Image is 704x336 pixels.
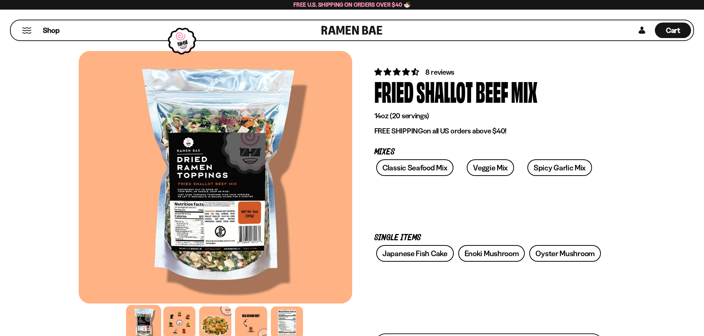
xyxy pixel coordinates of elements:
div: Shallot [416,77,473,105]
div: Mix [511,77,537,105]
span: 8 reviews [425,68,454,77]
div: Fried [374,77,414,105]
strong: FREE SHIPPING [374,126,423,135]
p: 14oz (20 servings) [374,111,603,121]
a: Shop [43,23,59,38]
div: Beef [476,77,508,105]
a: Cart [655,20,691,40]
p: Single Items [374,234,603,241]
a: Japanese Fish Cake [376,245,454,262]
p: on all US orders above $40! [374,126,603,136]
a: Enoki Mushroom [458,245,525,262]
a: Classic Seafood Mix [376,159,453,176]
a: Oyster Mushroom [529,245,601,262]
a: Veggie Mix [467,159,514,176]
p: Mixes [374,149,603,156]
span: Free U.S. Shipping on Orders over $40 🍜 [293,1,411,8]
button: Mobile Menu Trigger [22,27,32,34]
span: 4.62 stars [374,67,421,77]
span: Shop [43,26,59,35]
span: Cart [666,26,680,35]
a: Spicy Garlic Mix [527,159,592,176]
